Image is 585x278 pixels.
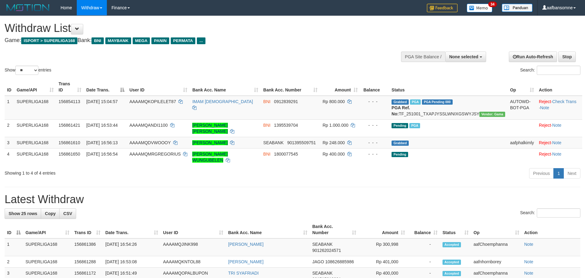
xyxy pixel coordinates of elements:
[23,221,72,238] th: Game/API: activate to sort column ascending
[322,99,345,104] span: Rp 800.000
[171,37,196,44] span: PERMATA
[86,152,118,156] span: [DATE] 16:56:54
[320,78,360,96] th: Amount: activate to sort column ascending
[5,221,23,238] th: ID: activate to sort column descending
[312,259,324,264] span: JAGO
[392,141,409,146] span: Grabbed
[322,123,348,128] span: Rp 1.000.000
[5,22,384,34] h1: Withdraw List
[23,238,72,256] td: SUPERLIGA168
[192,152,228,163] a: [PERSON_NAME] WUNGUBELEN
[392,152,408,157] span: Pending
[129,152,181,156] span: AAAAMQMRGREGORIUS
[274,152,298,156] span: Copy 1800077545 to clipboard
[14,96,56,120] td: SUPERLIGA168
[539,140,551,145] a: Reject
[228,242,263,247] a: [PERSON_NAME]
[14,148,56,166] td: SUPERLIGA168
[310,221,359,238] th: Bank Acc. Number: activate to sort column ascending
[524,271,533,276] a: Note
[410,99,421,105] span: Marked by aafchhiseyha
[508,78,536,96] th: Op: activate to sort column ascending
[536,119,582,137] td: ·
[467,4,493,12] img: Button%20Memo.svg
[5,137,14,148] td: 3
[105,37,131,44] span: MAYBANK
[389,96,508,120] td: TF_251001_TXAPJYSSLWNIXGSWYJSY
[161,256,226,268] td: AAAAMQKNTOL88
[5,96,14,120] td: 1
[408,221,440,238] th: Balance: activate to sort column ascending
[520,66,580,75] label: Search:
[263,152,270,156] span: BNI
[508,137,536,148] td: aafphalkimly
[363,98,387,105] div: - - -
[363,151,387,157] div: - - -
[508,96,536,120] td: AUTOWD-BOT-PGA
[539,152,551,156] a: Reject
[263,123,270,128] span: BNI
[536,148,582,166] td: ·
[45,211,56,216] span: Copy
[540,105,549,110] a: Note
[471,256,522,268] td: aafnhornborey
[389,78,508,96] th: Status
[5,256,23,268] td: 2
[552,99,576,104] a: Check Trans
[59,152,80,156] span: 156861650
[360,78,389,96] th: Balance
[539,123,551,128] a: Reject
[359,221,408,238] th: Amount: activate to sort column ascending
[133,37,150,44] span: MEGA
[5,78,14,96] th: ID
[392,105,410,116] b: PGA Ref. No:
[408,238,440,256] td: -
[564,168,580,179] a: Next
[263,99,270,104] span: BNI
[274,99,298,104] span: Copy 0912839291 to clipboard
[401,52,445,62] div: PGA Site Balance /
[151,37,169,44] span: PANIN
[5,37,384,44] h4: Game: Bank:
[522,221,580,238] th: Action
[129,140,170,145] span: AAAAMQDVWOOOY
[72,238,103,256] td: 156861386
[359,238,408,256] td: Rp 300,998
[422,99,453,105] span: PGA Pending
[197,37,205,44] span: ...
[488,2,497,7] span: 34
[5,119,14,137] td: 2
[502,4,532,12] img: panduan.png
[325,259,354,264] span: Copy 108626885986 to clipboard
[443,271,461,276] span: Accepted
[471,238,522,256] td: aafChoemphanna
[274,123,298,128] span: Copy 1395539704 to clipboard
[537,208,580,218] input: Search:
[552,123,561,128] a: Note
[443,260,461,265] span: Accepted
[537,66,580,75] input: Search:
[86,99,118,104] span: [DATE] 15:04:57
[408,256,440,268] td: -
[72,256,103,268] td: 156861288
[103,221,161,238] th: Date Trans.: activate to sort column ascending
[5,208,41,219] a: Show 25 rows
[5,148,14,166] td: 4
[427,4,458,12] img: Feedback.jpg
[312,248,341,253] span: Copy 901262024571 to clipboard
[103,238,161,256] td: [DATE] 16:54:26
[14,137,56,148] td: SUPERLIGA168
[539,99,551,104] a: Reject
[228,259,263,264] a: [PERSON_NAME]
[445,52,486,62] button: None selected
[409,123,420,128] span: Marked by aafchhiseyha
[5,66,51,75] label: Show entries
[15,66,38,75] select: Showentries
[103,256,161,268] td: [DATE] 16:53:08
[536,78,582,96] th: Action
[9,211,37,216] span: Show 25 rows
[363,140,387,146] div: - - -
[359,256,408,268] td: Rp 401,000
[363,122,387,128] div: - - -
[56,78,84,96] th: Trans ID: activate to sort column ascending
